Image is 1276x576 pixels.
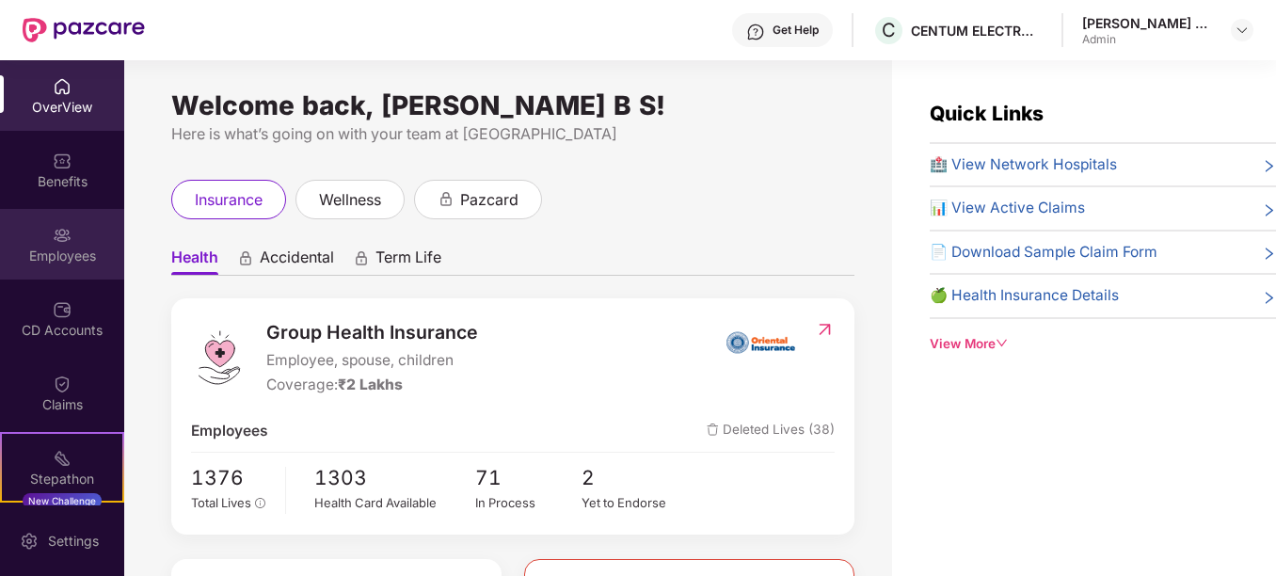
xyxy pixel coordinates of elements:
img: svg+xml;base64,PHN2ZyBpZD0iRW1wbG95ZWVzIiB4bWxucz0iaHR0cDovL3d3dy53My5vcmcvMjAwMC9zdmciIHdpZHRoPS... [53,226,72,245]
span: 2 [582,462,689,493]
span: 1376 [191,462,271,493]
span: 🍏 Health Insurance Details [930,284,1119,307]
span: C [882,19,896,41]
img: logo [191,329,247,386]
img: deleteIcon [707,424,719,436]
img: svg+xml;base64,PHN2ZyBpZD0iSG9tZSIgeG1sbnM9Imh0dHA6Ly93d3cudzMub3JnLzIwMDAvc3ZnIiB3aWR0aD0iMjAiIG... [53,77,72,96]
span: 1303 [314,462,475,493]
div: Admin [1082,32,1214,47]
div: Coverage: [266,374,478,396]
div: Here is what’s going on with your team at [GEOGRAPHIC_DATA] [171,122,854,146]
img: New Pazcare Logo [23,18,145,42]
span: Accidental [260,248,334,275]
span: ₹2 Lakhs [338,376,403,393]
span: Employees [191,420,268,442]
div: CENTUM ELECTRONICS LIMITED [911,22,1043,40]
div: Welcome back, [PERSON_NAME] B S! [171,98,854,113]
div: New Challenge [23,493,102,508]
span: pazcard [460,188,518,212]
div: Health Card Available [314,493,475,512]
img: svg+xml;base64,PHN2ZyBpZD0iQ0RfQWNjb3VudHMiIGRhdGEtbmFtZT0iQ0QgQWNjb3VudHMiIHhtbG5zPSJodHRwOi8vd3... [53,300,72,319]
span: info-circle [255,498,266,509]
span: Total Lives [191,495,251,510]
div: [PERSON_NAME] B S [1082,14,1214,32]
div: Get Help [773,23,819,38]
span: Quick Links [930,102,1044,125]
span: insurance [195,188,263,212]
span: Employee, spouse, children [266,349,478,372]
span: Deleted Lives (38) [707,420,835,442]
span: 📊 View Active Claims [930,197,1085,219]
img: svg+xml;base64,PHN2ZyBpZD0iU2V0dGluZy0yMHgyMCIgeG1sbnM9Imh0dHA6Ly93d3cudzMub3JnLzIwMDAvc3ZnIiB3aW... [20,532,39,551]
div: View More [930,334,1276,354]
span: down [996,337,1009,350]
span: 71 [475,462,582,493]
img: RedirectIcon [815,320,835,339]
span: wellness [319,188,381,212]
img: svg+xml;base64,PHN2ZyBpZD0iQmVuZWZpdHMiIHhtbG5zPSJodHRwOi8vd3d3LnczLm9yZy8yMDAwL3N2ZyIgd2lkdGg9Ij... [53,152,72,170]
span: Group Health Insurance [266,318,478,347]
div: In Process [475,493,582,512]
img: svg+xml;base64,PHN2ZyB4bWxucz0iaHR0cDovL3d3dy53My5vcmcvMjAwMC9zdmciIHdpZHRoPSIyMSIgaGVpZ2h0PSIyMC... [53,449,72,468]
img: insurerIcon [726,318,796,365]
div: animation [353,249,370,266]
span: 🏥 View Network Hospitals [930,153,1117,176]
div: Settings [42,532,104,551]
span: Term Life [375,248,441,275]
div: animation [237,249,254,266]
div: Stepathon [2,470,122,488]
span: 📄 Download Sample Claim Form [930,241,1157,264]
img: svg+xml;base64,PHN2ZyBpZD0iRHJvcGRvd24tMzJ4MzIiIHhtbG5zPSJodHRwOi8vd3d3LnczLm9yZy8yMDAwL3N2ZyIgd2... [1235,23,1250,38]
div: Yet to Endorse [582,493,689,512]
img: svg+xml;base64,PHN2ZyBpZD0iQ2xhaW0iIHhtbG5zPSJodHRwOi8vd3d3LnczLm9yZy8yMDAwL3N2ZyIgd2lkdGg9IjIwIi... [53,375,72,393]
div: animation [438,190,455,207]
img: svg+xml;base64,PHN2ZyBpZD0iSGVscC0zMngzMiIgeG1sbnM9Imh0dHA6Ly93d3cudzMub3JnLzIwMDAvc3ZnIiB3aWR0aD... [746,23,765,41]
span: Health [171,248,218,275]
